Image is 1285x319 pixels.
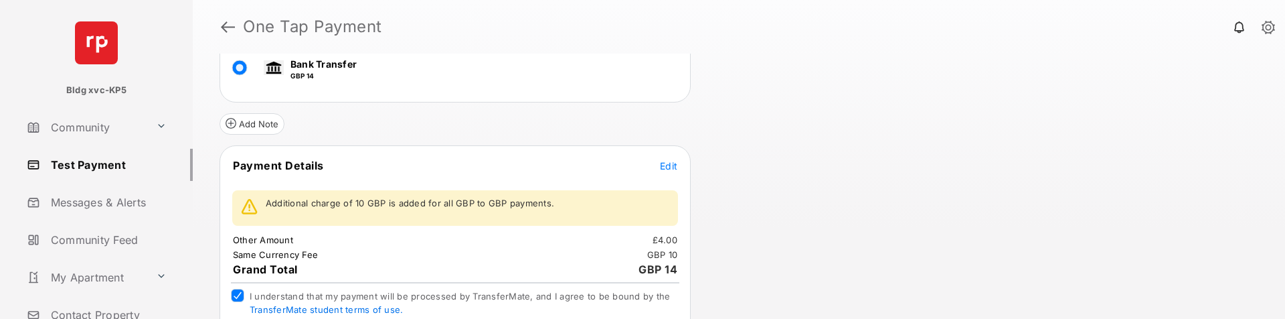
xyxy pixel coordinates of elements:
[21,186,193,218] a: Messages & Alerts
[250,291,670,315] span: I understand that my payment will be processed by TransferMate, and I agree to be bound by the
[290,71,357,81] p: GBP 14
[21,149,193,181] a: Test Payment
[232,249,319,261] td: Same Currency Fee
[21,224,193,256] a: Community Feed
[266,197,554,210] p: Additional charge of 10 GBP is added for all GBP to GBP payments.
[75,21,118,64] img: svg+xml;base64,PHN2ZyB4bWxucz0iaHR0cDovL3d3dy53My5vcmcvMjAwMC9zdmciIHdpZHRoPSI2NCIgaGVpZ2h0PSI2NC...
[21,111,151,143] a: Community
[232,234,294,246] td: Other Amount
[660,159,677,172] button: Edit
[66,84,126,97] p: Bldg xvc-KP5
[250,304,403,315] a: TransferMate student terms of use.
[243,19,382,35] strong: One Tap Payment
[290,57,357,71] p: Bank Transfer
[264,60,284,75] img: bank.png
[233,263,298,276] span: Grand Total
[21,261,151,294] a: My Apartment
[652,234,678,246] td: £4.00
[233,159,324,172] span: Payment Details
[647,249,679,261] td: GBP 10
[638,263,677,276] span: GBP 14
[220,113,284,135] button: Add Note
[660,160,677,172] span: Edit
